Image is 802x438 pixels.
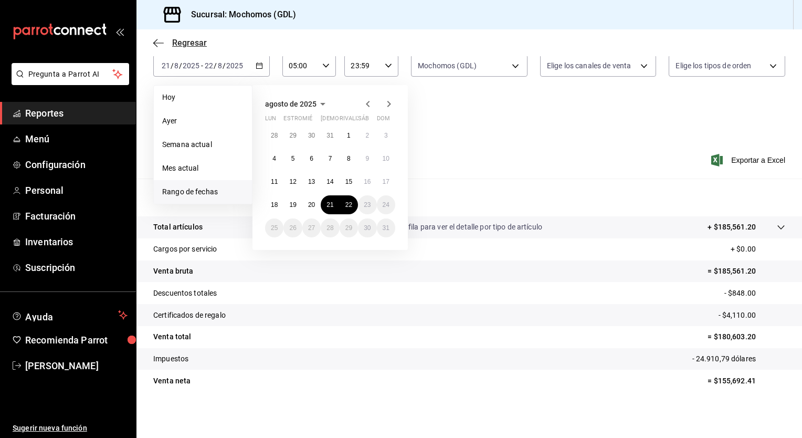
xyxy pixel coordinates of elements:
[364,224,371,232] abbr: 30 de agosto de 2025
[153,222,203,233] p: Total artículos
[153,353,188,364] p: Impuestos
[271,132,278,139] abbr: 28 de julio de 2025
[153,244,217,255] p: Cargos por servicio
[223,61,226,70] span: /
[289,201,296,208] abbr: 19 de agosto de 2025
[25,133,50,144] font: Menú
[364,178,371,185] abbr: 16 de agosto de 2025
[7,76,129,87] a: Pregunta a Parrot AI
[161,61,171,70] input: --
[153,288,217,299] p: Descuentos totales
[283,195,302,214] button: 19 de agosto de 2025
[377,218,395,237] button: 31 de agosto de 2025
[271,178,278,185] abbr: 11 de agosto de 2025
[708,222,756,233] p: + $185,561.20
[329,155,332,162] abbr: 7 de agosto de 2025
[377,195,395,214] button: 24 de agosto de 2025
[321,115,383,126] abbr: jueves
[265,149,283,168] button: 4 de agosto de 2025
[162,186,244,197] span: Rango de fechas
[345,178,352,185] abbr: 15 de agosto de 2025
[183,8,296,21] h3: Sucursal: Mochomos (GDL)
[162,163,244,174] span: Mes actual
[162,139,244,150] span: Semana actual
[731,244,785,255] p: + $0.00
[179,61,182,70] span: /
[713,154,785,166] button: Exportar a Excel
[676,60,751,71] span: Elige los tipos de orden
[283,115,316,126] abbr: martes
[345,201,352,208] abbr: 22 de agosto de 2025
[345,224,352,232] abbr: 29 de agosto de 2025
[302,218,321,237] button: 27 de agosto de 2025
[547,60,631,71] span: Elige los canales de venta
[283,172,302,191] button: 12 de agosto de 2025
[308,201,315,208] abbr: 20 de agosto de 2025
[283,218,302,237] button: 26 de agosto de 2025
[289,178,296,185] abbr: 12 de agosto de 2025
[226,61,244,70] input: ----
[368,222,542,233] p: Da clic en la fila para ver el detalle por tipo de artículo
[25,360,99,371] font: [PERSON_NAME]
[377,149,395,168] button: 10 de agosto de 2025
[13,424,87,432] font: Sugerir nueva función
[12,63,129,85] button: Pregunta a Parrot AI
[692,353,786,364] p: - 24.910,79 dólares
[153,266,193,277] p: Venta bruta
[326,224,333,232] abbr: 28 de agosto de 2025
[708,266,785,277] p: = $185,561.20
[340,115,368,126] abbr: viernes
[172,38,207,48] span: Regresar
[384,132,388,139] abbr: 3 de agosto de 2025
[347,155,351,162] abbr: 8 de agosto de 2025
[283,126,302,145] button: 29 de julio de 2025
[25,185,64,196] font: Personal
[377,115,390,126] abbr: domingo
[265,195,283,214] button: 18 de agosto de 2025
[289,224,296,232] abbr: 26 de agosto de 2025
[358,115,369,126] abbr: sábado
[25,108,64,119] font: Reportes
[302,126,321,145] button: 30 de julio de 2025
[162,92,244,103] span: Hoy
[383,178,389,185] abbr: 17 de agosto de 2025
[358,126,376,145] button: 2 de agosto de 2025
[321,126,339,145] button: 31 de julio de 2025
[377,126,395,145] button: 3 de agosto de 2025
[153,376,191,387] p: Venta neta
[321,149,339,168] button: 7 de agosto de 2025
[383,201,389,208] abbr: 24 de agosto de 2025
[214,61,217,70] span: /
[358,195,376,214] button: 23 de agosto de 2025
[308,132,315,139] abbr: 30 de julio de 2025
[310,155,313,162] abbr: 6 de agosto de 2025
[308,178,315,185] abbr: 13 de agosto de 2025
[153,191,785,204] p: Resumen
[291,155,295,162] abbr: 5 de agosto de 2025
[272,155,276,162] abbr: 4 de agosto de 2025
[321,172,339,191] button: 14 de agosto de 2025
[365,132,369,139] abbr: 2 de agosto de 2025
[365,155,369,162] abbr: 9 de agosto de 2025
[302,149,321,168] button: 6 de agosto de 2025
[162,116,244,127] span: Ayer
[201,61,203,70] span: -
[418,60,477,71] span: Mochomos (GDL)
[171,61,174,70] span: /
[25,159,86,170] font: Configuración
[265,115,276,126] abbr: lunes
[383,155,389,162] abbr: 10 de agosto de 2025
[383,224,389,232] abbr: 31 de agosto de 2025
[265,126,283,145] button: 28 de julio de 2025
[217,61,223,70] input: --
[25,211,76,222] font: Facturación
[731,156,785,164] font: Exportar a Excel
[302,172,321,191] button: 13 de agosto de 2025
[28,69,113,80] span: Pregunta a Parrot AI
[724,288,785,299] p: - $848.00
[358,149,376,168] button: 9 de agosto de 2025
[326,201,333,208] abbr: 21 de agosto de 2025
[25,309,114,321] span: Ayuda
[302,195,321,214] button: 20 de agosto de 2025
[153,38,207,48] button: Regresar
